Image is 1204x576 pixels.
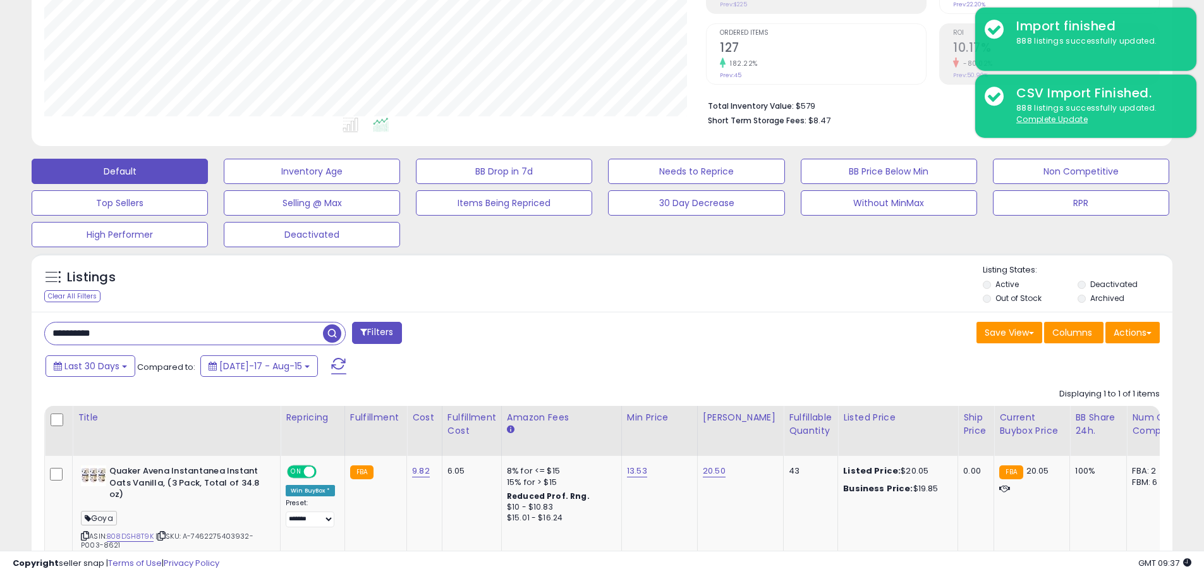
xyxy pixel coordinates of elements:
button: Needs to Reprice [608,159,784,184]
div: Num of Comp. [1132,411,1178,438]
button: Inventory Age [224,159,400,184]
div: Fulfillment [350,411,401,424]
span: 2025-09-15 09:37 GMT [1138,557,1191,569]
div: FBA: 2 [1132,465,1174,477]
div: CSV Import Finished. [1007,84,1187,102]
b: Reduced Prof. Rng. [507,491,590,501]
span: OFF [315,467,335,477]
div: 43 [789,465,828,477]
span: ROI [953,30,1159,37]
div: [PERSON_NAME] [703,411,778,424]
button: Actions [1105,322,1160,343]
span: Columns [1052,326,1092,339]
div: Import finished [1007,17,1187,35]
div: Ship Price [963,411,988,438]
div: $20.05 [843,465,948,477]
a: 20.50 [703,465,726,477]
div: 100% [1075,465,1117,477]
span: Compared to: [137,361,195,373]
div: $19.85 [843,483,948,494]
strong: Copyright [13,557,59,569]
div: FBM: 6 [1132,477,1174,488]
small: Prev: 45 [720,71,741,79]
label: Archived [1090,293,1124,303]
button: Default [32,159,208,184]
b: Total Inventory Value: [708,101,794,111]
label: Deactivated [1090,279,1138,290]
div: 0.00 [963,465,984,477]
span: | SKU: A-7462275403932-P003-8621 [81,531,253,550]
button: Non Competitive [993,159,1169,184]
a: 13.53 [627,465,647,477]
button: BB Price Below Min [801,159,977,184]
div: Listed Price [843,411,952,424]
div: $15.01 - $16.24 [507,513,612,524]
li: $579 [708,97,1150,113]
div: BB Share 24h. [1075,411,1121,438]
div: Fulfillment Cost [447,411,496,438]
label: Active [995,279,1019,290]
h5: Listings [67,269,116,286]
small: Amazon Fees. [507,424,514,436]
button: Deactivated [224,222,400,247]
div: Cost [412,411,437,424]
small: -80.02% [959,59,993,68]
button: 30 Day Decrease [608,190,784,216]
h2: 127 [720,40,926,58]
span: [DATE]-17 - Aug-15 [219,360,302,372]
div: Current Buybox Price [999,411,1064,438]
div: seller snap | | [13,558,219,570]
div: Amazon Fees [507,411,616,424]
div: 888 listings successfully updated. [1007,102,1187,126]
h2: 10.17% [953,40,1159,58]
div: $10 - $10.83 [507,502,612,513]
button: Last 30 Days [46,355,135,377]
button: Filters [352,322,401,344]
a: Terms of Use [108,557,162,569]
u: Complete Update [1016,114,1088,125]
small: FBA [350,465,374,479]
span: 20.05 [1026,465,1049,477]
span: Ordered Items [720,30,926,37]
button: RPR [993,190,1169,216]
div: 6.05 [447,465,492,477]
span: Goya [81,511,117,525]
b: Short Term Storage Fees: [708,115,806,126]
div: Win BuyBox * [286,485,335,496]
span: ON [288,467,304,477]
button: High Performer [32,222,208,247]
div: Fulfillable Quantity [789,411,832,438]
button: Without MinMax [801,190,977,216]
small: FBA [999,465,1023,479]
div: 15% for > $15 [507,477,612,488]
div: Repricing [286,411,339,424]
b: Business Price: [843,482,913,494]
div: Preset: [286,499,335,527]
button: Top Sellers [32,190,208,216]
button: Items Being Repriced [416,190,592,216]
img: 51F7+gEU9XL._SL40_.jpg [81,465,106,486]
button: [DATE]-17 - Aug-15 [200,355,318,377]
label: Out of Stock [995,293,1042,303]
div: Title [78,411,275,424]
button: Columns [1044,322,1104,343]
button: Save View [976,322,1042,343]
div: 8% for <= $15 [507,465,612,477]
b: Listed Price: [843,465,901,477]
b: Quaker Avena Instantanea Instant Oats Vanilla, (3 Pack, Total of 34.8 oz) [109,465,263,504]
small: Prev: 50.90% [953,71,988,79]
a: Privacy Policy [164,557,219,569]
div: Clear All Filters [44,290,100,302]
span: Last 30 Days [64,360,119,372]
span: $8.47 [808,114,830,126]
button: BB Drop in 7d [416,159,592,184]
div: Min Price [627,411,692,424]
p: Listing States: [983,264,1172,276]
div: 888 listings successfully updated. [1007,35,1187,47]
small: Prev: $225 [720,1,747,8]
div: Displaying 1 to 1 of 1 items [1059,388,1160,400]
a: 9.82 [412,465,430,477]
small: Prev: 22.20% [953,1,985,8]
small: 182.22% [726,59,758,68]
a: B08DSH8T9K [107,531,154,542]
